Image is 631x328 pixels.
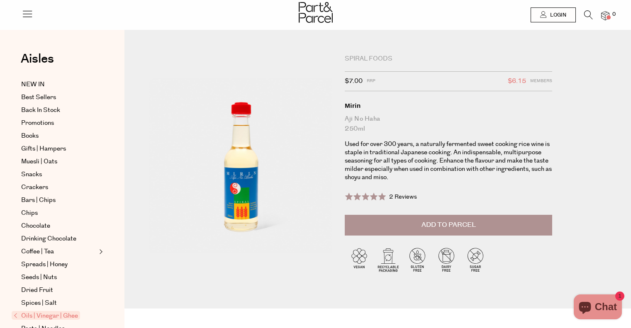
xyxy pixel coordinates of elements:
a: Spices | Salt [21,298,97,308]
img: P_P-ICONS-Live_Bec_V11_Vegan.svg [345,245,374,274]
a: 0 [601,11,609,20]
img: P_P-ICONS-Live_Bec_V11_Recyclable_Packaging.svg [374,245,403,274]
a: Crackers [21,182,97,192]
span: Coffee | Tea [21,247,54,257]
a: Login [531,7,576,22]
img: P_P-ICONS-Live_Bec_V11_Sugar_Free.svg [461,245,490,274]
a: Books [21,131,97,141]
a: Coffee | Tea [21,247,97,257]
div: Spiral Foods [345,55,552,63]
span: Add to Parcel [421,220,476,230]
span: NEW IN [21,80,45,90]
span: Back In Stock [21,105,60,115]
a: Chips [21,208,97,218]
span: Best Sellers [21,92,56,102]
a: Dried Fruit [21,285,97,295]
span: 0 [610,11,618,18]
span: Snacks [21,170,42,180]
div: Aji No Haha 250ml [345,114,552,134]
span: Spreads | Honey [21,260,68,270]
a: Best Sellers [21,92,97,102]
span: Gifts | Hampers [21,144,66,154]
span: Spices | Salt [21,298,57,308]
span: Bars | Chips [21,195,56,205]
span: Crackers [21,182,48,192]
span: Aisles [21,50,54,68]
a: Spreads | Honey [21,260,97,270]
span: Members [530,76,552,87]
span: $7.00 [345,76,363,87]
img: Part&Parcel [299,2,333,23]
span: Dried Fruit [21,285,53,295]
a: Muesli | Oats [21,157,97,167]
a: Aisles [21,53,54,73]
button: Add to Parcel [345,215,552,236]
span: Promotions [21,118,54,128]
span: Books [21,131,39,141]
img: P_P-ICONS-Live_Bec_V11_Gluten_Free.svg [403,245,432,274]
span: Chocolate [21,221,50,231]
span: Login [548,12,566,19]
span: Chips [21,208,38,218]
a: Back In Stock [21,105,97,115]
span: $6.15 [508,76,526,87]
img: P_P-ICONS-Live_Bec_V11_Dairy_Free.svg [432,245,461,274]
a: NEW IN [21,80,97,90]
span: Drinking Chocolate [21,234,76,244]
a: Seeds | Nuts [21,272,97,282]
a: Chocolate [21,221,97,231]
button: Expand/Collapse Coffee | Tea [97,247,103,257]
span: 2 Reviews [389,193,417,201]
a: Promotions [21,118,97,128]
a: Snacks [21,170,97,180]
a: Drinking Chocolate [21,234,97,244]
span: Oils | Vinegar | Ghee [12,311,80,320]
span: Muesli | Oats [21,157,57,167]
span: Seeds | Nuts [21,272,57,282]
p: Used for over 300 years, a naturally fermented sweet cooking rice wine is staple in traditional J... [345,140,552,182]
inbox-online-store-chat: Shopify online store chat [571,294,624,321]
div: Mirin [345,102,552,110]
img: Mirin [149,55,332,270]
a: Oils | Vinegar | Ghee [14,311,97,321]
a: Bars | Chips [21,195,97,205]
a: Gifts | Hampers [21,144,97,154]
span: RRP [367,76,375,87]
